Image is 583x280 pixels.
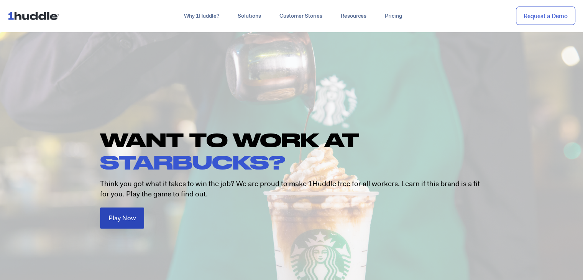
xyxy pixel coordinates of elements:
[100,151,285,173] span: STARBUCKS?
[332,9,376,23] a: Resources
[100,208,144,229] a: Play Now
[376,9,411,23] a: Pricing
[516,7,575,25] a: Request a Demo
[175,9,228,23] a: Why 1Huddle?
[100,129,491,173] h1: WANT TO WORK AT
[270,9,332,23] a: Customer Stories
[228,9,270,23] a: Solutions
[108,215,136,221] span: Play Now
[100,179,483,199] p: Think you got what it takes to win the job? We are proud to make 1Huddle free for all workers. Le...
[8,8,62,23] img: ...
